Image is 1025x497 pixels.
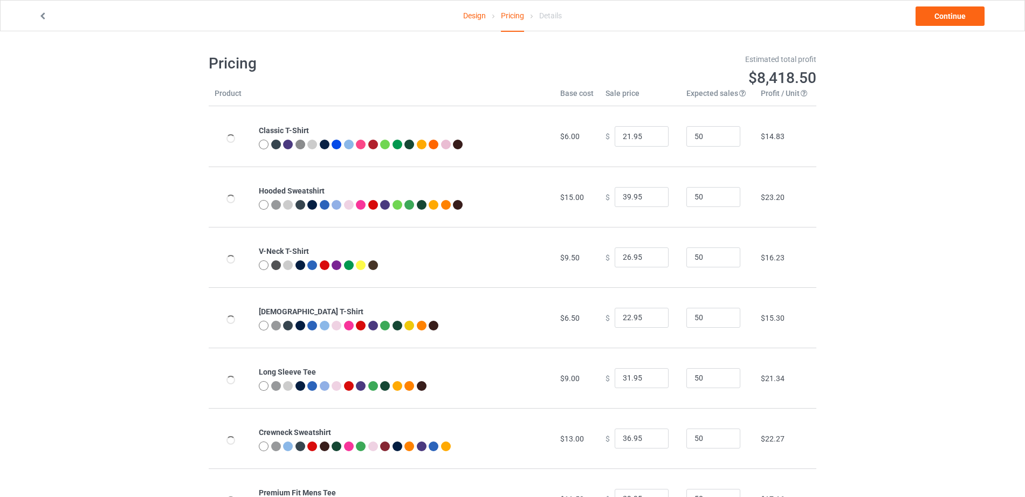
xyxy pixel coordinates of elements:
[606,374,610,382] span: $
[259,488,336,497] b: Premium Fit Mens Tee
[560,193,584,202] span: $15.00
[209,54,505,73] h1: Pricing
[259,187,325,195] b: Hooded Sweatshirt
[539,1,562,31] div: Details
[259,126,309,135] b: Classic T-Shirt
[259,428,331,437] b: Crewneck Sweatshirt
[554,88,600,106] th: Base cost
[748,69,816,87] span: $8,418.50
[463,1,486,31] a: Design
[761,434,785,443] span: $22.27
[560,132,580,141] span: $6.00
[259,307,363,316] b: [DEMOGRAPHIC_DATA] T-Shirt
[755,88,816,106] th: Profit / Unit
[761,193,785,202] span: $23.20
[295,140,305,149] img: heather_texture.png
[606,132,610,141] span: $
[600,88,680,106] th: Sale price
[560,434,584,443] span: $13.00
[560,374,580,383] span: $9.00
[259,247,309,256] b: V-Neck T-Shirt
[761,314,785,322] span: $15.30
[209,88,253,106] th: Product
[259,368,316,376] b: Long Sleeve Tee
[606,313,610,322] span: $
[560,253,580,262] span: $9.50
[606,253,610,261] span: $
[761,253,785,262] span: $16.23
[501,1,524,32] div: Pricing
[606,434,610,443] span: $
[761,132,785,141] span: $14.83
[606,192,610,201] span: $
[761,374,785,383] span: $21.34
[560,314,580,322] span: $6.50
[520,54,817,65] div: Estimated total profit
[916,6,985,26] a: Continue
[680,88,755,106] th: Expected sales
